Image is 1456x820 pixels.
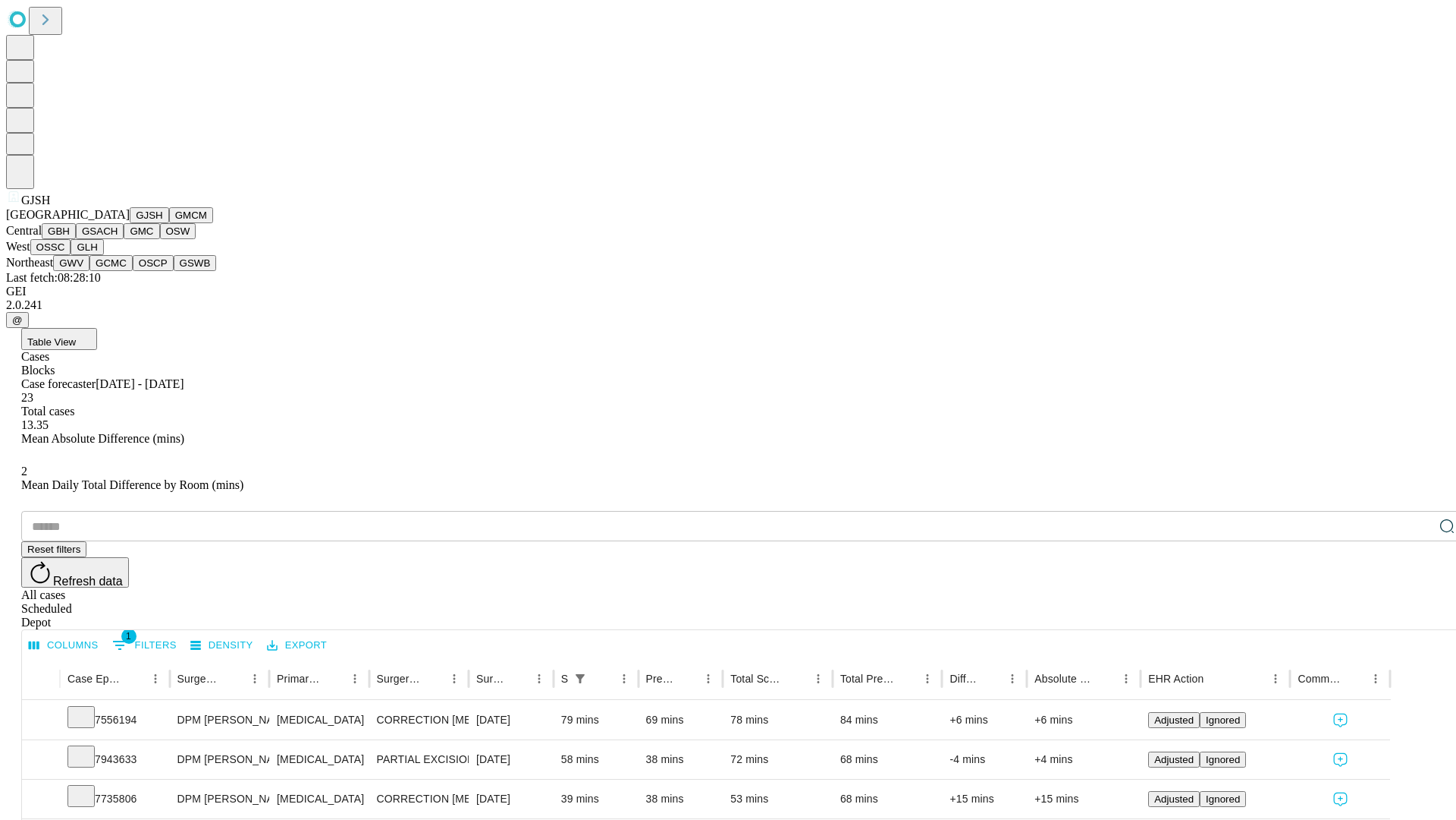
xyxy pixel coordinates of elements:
button: Sort [223,668,244,689]
button: Show filters [570,668,591,689]
span: Central [6,224,42,237]
button: Table View [21,328,97,350]
div: +4 mins [1034,740,1133,779]
span: West [6,240,30,253]
span: 23 [21,391,33,404]
div: 39 mins [561,780,631,818]
button: Sort [786,668,808,689]
div: 38 mins [646,780,716,818]
span: Northeast [6,256,53,269]
button: Density [187,634,257,658]
button: Sort [1205,668,1226,689]
div: CORRECTION [MEDICAL_DATA], DOUBLE [MEDICAL_DATA] [377,701,461,740]
button: OSSC [30,239,71,255]
div: Scheduled In Room Duration [561,673,568,685]
div: 68 mins [840,780,935,818]
button: Show filters [108,633,180,658]
button: Adjusted [1148,791,1200,807]
div: Comments [1298,673,1341,685]
div: Total Scheduled Duration [730,673,785,685]
span: Mean Daily Total Difference by Room (mins) [21,478,243,491]
button: Sort [981,668,1002,689]
button: OSW [160,223,196,239]
div: 1 active filter [570,668,591,689]
button: @ [6,312,29,328]
button: Reset filters [21,541,86,557]
button: GBH [42,223,76,239]
span: Total cases [21,405,74,418]
span: Last fetch: 08:28:10 [6,271,101,284]
span: Refresh data [53,575,123,588]
span: @ [12,314,23,326]
div: 7943633 [67,740,162,779]
button: Menu [917,668,938,689]
button: Adjusted [1148,712,1200,728]
span: Adjusted [1154,754,1194,765]
button: Sort [676,668,698,689]
div: [DATE] [476,780,546,818]
div: [DATE] [476,701,546,740]
button: Menu [145,668,166,689]
span: Mean Absolute Difference (mins) [21,432,184,445]
div: +15 mins [1034,780,1133,818]
button: Menu [1002,668,1023,689]
div: +6 mins [1034,701,1133,740]
span: Adjusted [1154,793,1194,805]
button: Select columns [25,634,102,658]
span: Table View [27,336,76,348]
button: Export [263,634,331,658]
button: Menu [244,668,265,689]
div: EHR Action [1148,673,1203,685]
button: GLH [71,239,103,255]
div: PARTIAL EXCISION PHALANX OF TOE [377,740,461,779]
span: 2 [21,465,27,478]
button: Menu [613,668,635,689]
div: Total Predicted Duration [840,673,895,685]
button: GJSH [130,207,169,223]
div: [MEDICAL_DATA] [277,701,361,740]
div: 84 mins [840,701,935,740]
div: 53 mins [730,780,825,818]
span: Adjusted [1154,714,1194,726]
button: Menu [1265,668,1286,689]
button: Menu [444,668,465,689]
span: 13.35 [21,418,49,431]
button: Adjusted [1148,752,1200,768]
div: [DATE] [476,740,546,779]
span: Ignored [1206,754,1240,765]
div: Absolute Difference [1034,673,1093,685]
button: Menu [698,668,719,689]
div: [MEDICAL_DATA] [277,780,361,818]
button: Sort [422,668,444,689]
div: 58 mins [561,740,631,779]
div: 79 mins [561,701,631,740]
div: Surgeon Name [177,673,221,685]
div: DPM [PERSON_NAME] [PERSON_NAME] [177,701,262,740]
span: Reset filters [27,544,80,555]
button: Sort [323,668,344,689]
div: 38 mins [646,740,716,779]
div: 78 mins [730,701,825,740]
div: 7556194 [67,701,162,740]
div: 2.0.241 [6,298,1450,312]
div: -4 mins [949,740,1019,779]
button: Menu [344,668,366,689]
div: 72 mins [730,740,825,779]
div: CORRECTION [MEDICAL_DATA] [377,780,461,818]
button: Sort [1344,668,1365,689]
div: GEI [6,285,1450,298]
div: +6 mins [949,701,1019,740]
div: 7735806 [67,780,162,818]
span: [DATE] - [DATE] [96,377,184,390]
button: Menu [808,668,829,689]
button: GMCM [169,207,213,223]
span: [GEOGRAPHIC_DATA] [6,208,130,221]
div: [MEDICAL_DATA] [277,740,361,779]
button: Refresh data [21,557,129,588]
button: Sort [896,668,917,689]
button: GSACH [76,223,124,239]
div: +15 mins [949,780,1019,818]
div: Difference [949,673,979,685]
button: Expand [30,747,52,774]
button: Menu [1116,668,1137,689]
